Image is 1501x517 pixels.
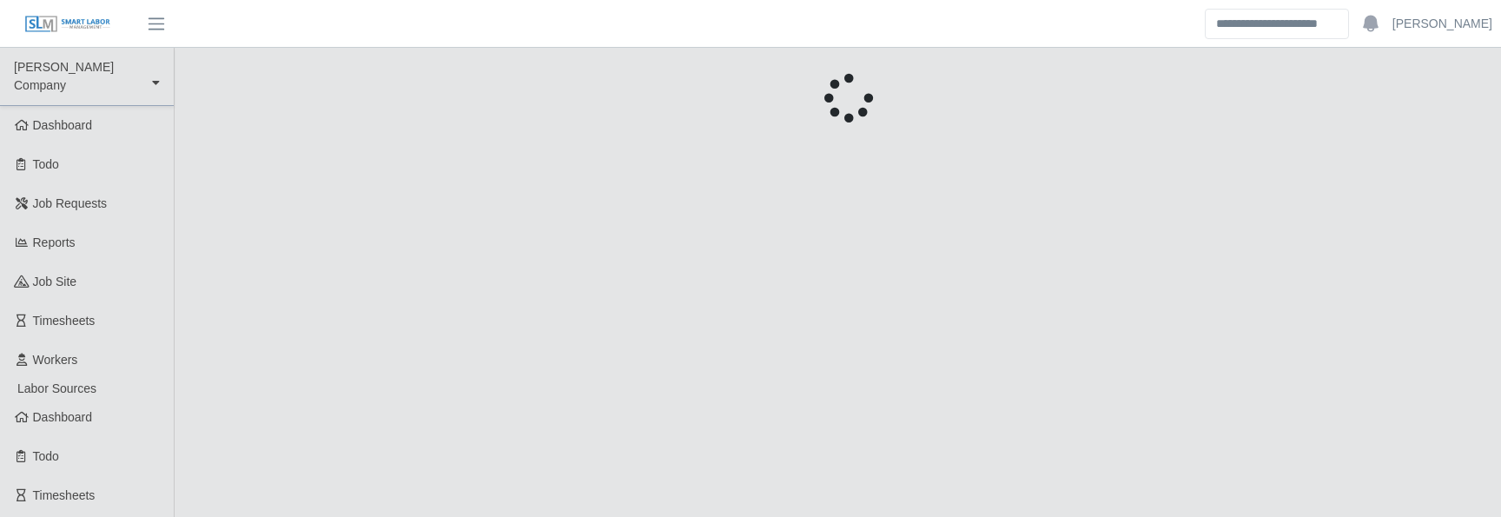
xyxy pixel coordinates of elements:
span: Dashboard [33,118,93,132]
span: job site [33,275,77,288]
span: Reports [33,235,76,249]
span: Todo [33,449,59,463]
span: Job Requests [33,196,108,210]
input: Search [1205,9,1349,39]
span: Timesheets [33,314,96,328]
span: Workers [33,353,78,367]
span: Timesheets [33,488,96,502]
span: Dashboard [33,410,93,424]
img: SLM Logo [24,15,111,34]
span: Labor Sources [17,381,96,395]
span: Todo [33,157,59,171]
a: [PERSON_NAME] [1392,15,1492,33]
